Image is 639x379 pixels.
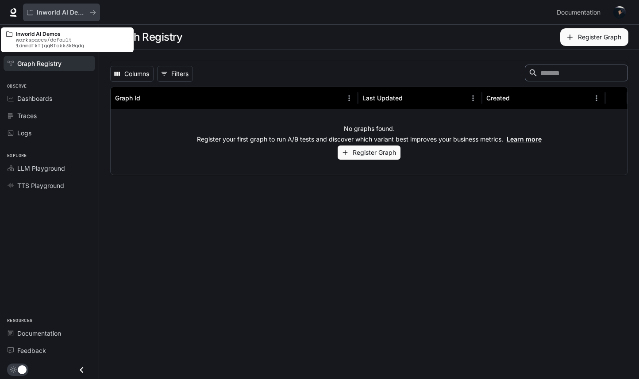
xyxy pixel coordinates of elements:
[17,111,37,120] span: Traces
[18,364,27,374] span: Dark mode toggle
[17,181,64,190] span: TTS Playground
[110,66,154,82] button: Select columns
[110,28,182,46] h1: Graph Registry
[4,91,95,106] a: Dashboards
[486,94,510,102] div: Created
[4,125,95,141] a: Logs
[4,178,95,193] a: TTS Playground
[404,92,417,105] button: Sort
[613,6,626,19] img: User avatar
[362,94,403,102] div: Last Updated
[115,94,140,102] div: Graph Id
[17,94,52,103] span: Dashboards
[466,92,480,105] button: Menu
[338,145,400,160] button: Register Graph
[4,108,95,123] a: Traces
[17,164,65,173] span: LLM Playground
[557,7,601,18] span: Documentation
[17,329,61,338] span: Documentation
[197,135,542,144] p: Register your first graph to run A/B tests and discover which variant best improves your business...
[611,4,628,21] button: User avatar
[37,9,86,16] p: Inworld AI Demos
[4,161,95,176] a: LLM Playground
[507,135,542,143] a: Learn more
[17,59,62,68] span: Graph Registry
[4,343,95,358] a: Feedback
[16,37,128,48] p: workspaces/default-1dnmdfkfjgq0fckk3k0qdg
[590,92,603,105] button: Menu
[525,65,628,83] div: Search
[157,66,193,82] button: Show filters
[511,92,524,105] button: Sort
[4,325,95,341] a: Documentation
[17,346,46,355] span: Feedback
[17,128,31,138] span: Logs
[344,124,395,133] p: No graphs found.
[343,92,356,105] button: Menu
[560,28,628,46] button: Register Graph
[141,92,154,105] button: Sort
[16,31,128,37] p: Inworld AI Demos
[553,4,607,21] a: Documentation
[23,4,100,21] button: All workspaces
[4,56,95,71] a: Graph Registry
[72,361,92,379] button: Close drawer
